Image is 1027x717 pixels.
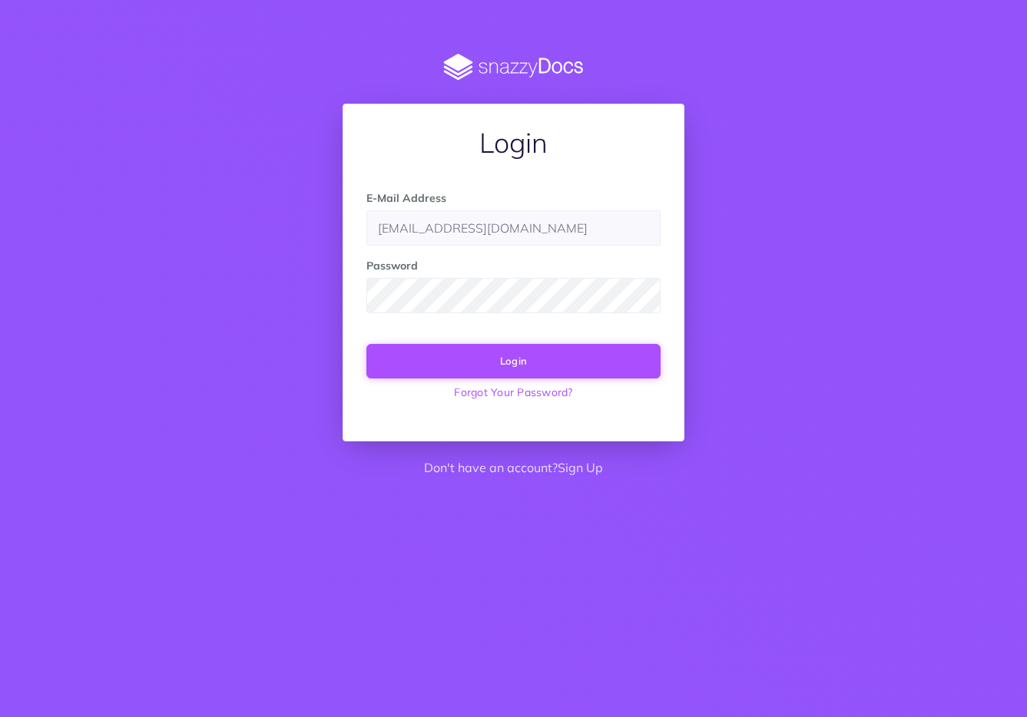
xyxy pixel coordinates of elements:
[366,257,418,274] label: Password
[366,344,661,378] button: Login
[343,54,684,81] img: SnazzyDocs Logo
[558,460,603,475] a: Sign Up
[366,127,661,158] h1: Login
[343,458,684,478] p: Don't have an account?
[366,378,661,406] a: Forgot Your Password?
[366,190,446,207] label: E-Mail Address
